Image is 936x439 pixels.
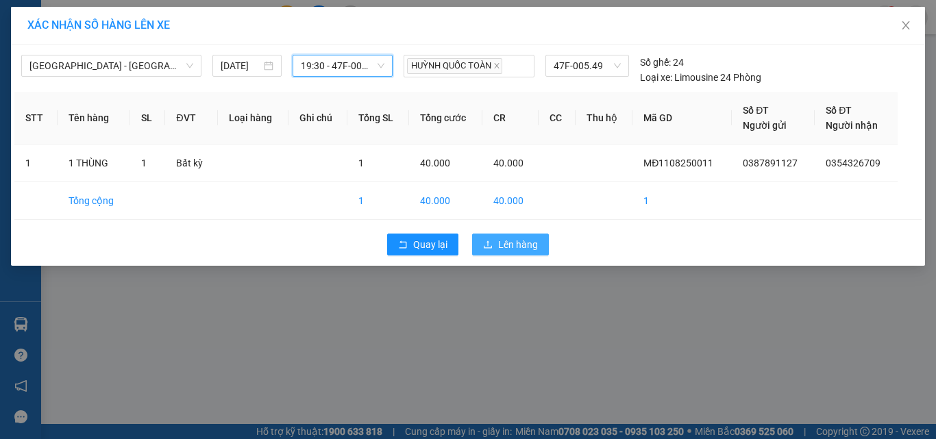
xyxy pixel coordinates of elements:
span: 40.000 [493,158,524,168]
td: 1 [347,182,409,220]
span: 0387891127 [743,158,798,168]
span: HUỲNH QUỐC TOÀN [407,58,502,74]
th: Loại hàng [218,92,288,145]
div: Bến xe Miền Đông [12,12,108,45]
div: 0354326709 [117,45,213,64]
div: 40.000 [10,72,110,88]
td: 1 [14,145,58,182]
span: 47F-005.49 [554,55,621,76]
td: 40.000 [409,182,482,220]
div: Limousine 24 Phòng [640,70,761,85]
span: close [493,62,500,69]
span: Người nhận [826,120,878,131]
th: SL [130,92,166,145]
td: 1 [632,182,732,220]
span: Quay lại [413,237,447,252]
span: CR : [10,73,32,88]
span: Loại xe: [640,70,672,85]
div: Tên hàng: 1 THÙNG ( : 1 ) [12,97,213,114]
th: ĐVT [165,92,218,145]
td: 1 THÙNG [58,145,130,182]
th: Ghi chú [288,92,347,145]
span: Gửi: [12,13,33,27]
span: rollback [398,240,408,251]
span: MĐ1108250011 [643,158,713,168]
th: CC [539,92,576,145]
div: 0387891127 [12,45,108,64]
span: 40.000 [420,158,450,168]
span: XÁC NHẬN SỐ HÀNG LÊN XE [27,18,170,32]
span: Nhận: [117,13,150,27]
span: SL [158,95,176,114]
th: Thu hộ [576,92,632,145]
span: 19:30 - 47F-005.49 [301,55,385,76]
span: 1 [141,158,147,168]
button: Close [887,7,925,45]
th: Tên hàng [58,92,130,145]
span: 1 [358,158,364,168]
th: Mã GD [632,92,732,145]
th: STT [14,92,58,145]
td: Bất kỳ [165,145,218,182]
button: rollbackQuay lại [387,234,458,255]
th: Tổng SL [347,92,409,145]
span: close [900,20,911,31]
span: upload [483,240,493,251]
button: uploadLên hàng [472,234,549,255]
th: CR [482,92,539,145]
span: Người gửi [743,120,787,131]
span: Số ghế: [640,55,671,70]
th: Tổng cước [409,92,482,145]
div: VP Đắk Lắk [117,12,213,45]
div: 24 [640,55,684,70]
span: Số ĐT [826,105,852,116]
span: Sài Gòn - Đắk Lắk (BXMĐ mới) [29,55,193,76]
span: Số ĐT [743,105,769,116]
td: Tổng cộng [58,182,130,220]
input: 11/08/2025 [221,58,260,73]
span: 0354326709 [826,158,880,168]
span: Lên hàng [498,237,538,252]
td: 40.000 [482,182,539,220]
